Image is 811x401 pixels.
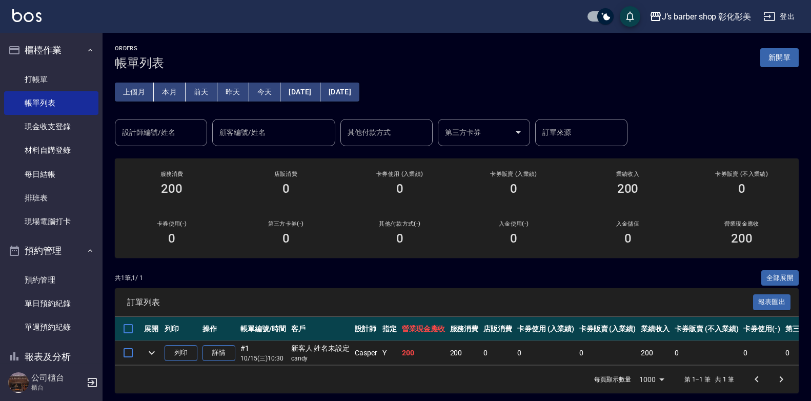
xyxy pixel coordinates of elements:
th: 卡券使用 (入業績) [515,317,577,341]
h3: 服務消費 [127,171,216,177]
button: 列印 [165,345,197,361]
h2: 營業現金應收 [697,220,786,227]
td: Y [380,341,399,365]
h2: 入金儲值 [583,220,672,227]
th: 列印 [162,317,200,341]
th: 客戶 [289,317,353,341]
th: 帳單編號/時間 [238,317,289,341]
a: 材料自購登錄 [4,138,98,162]
h3: 0 [396,231,403,246]
button: 報表匯出 [753,294,791,310]
img: Logo [12,9,42,22]
h2: 店販消費 [241,171,330,177]
td: 0 [577,341,639,365]
button: [DATE] [320,83,359,102]
h3: 帳單列表 [115,56,164,70]
a: 現場電腦打卡 [4,210,98,233]
th: 業績收入 [638,317,672,341]
h3: 0 [396,182,403,196]
td: 0 [672,341,741,365]
div: 新客人 姓名未設定 [291,343,350,354]
th: 指定 [380,317,399,341]
td: 200 [399,341,448,365]
h2: 卡券使用 (入業績) [355,171,444,177]
th: 卡券販賣 (入業績) [577,317,639,341]
td: 200 [638,341,672,365]
th: 店販消費 [481,317,515,341]
button: 預約管理 [4,237,98,264]
td: 200 [448,341,481,365]
a: 新開單 [760,52,799,62]
button: save [620,6,640,27]
p: 10/15 (三) 10:30 [240,354,286,363]
th: 服務消費 [448,317,481,341]
th: 卡券使用(-) [741,317,783,341]
td: #1 [238,341,289,365]
a: 帳單列表 [4,91,98,115]
a: 排班表 [4,186,98,210]
th: 設計師 [352,317,380,341]
h3: 0 [738,182,745,196]
p: candy [291,354,350,363]
th: 展開 [141,317,162,341]
div: 1000 [635,366,668,393]
h3: 200 [731,231,753,246]
button: 櫃檯作業 [4,37,98,64]
button: 昨天 [217,83,249,102]
td: 0 [741,341,783,365]
h2: 卡券販賣 (不入業績) [697,171,786,177]
a: 報表匯出 [753,297,791,307]
h2: 卡券販賣 (入業績) [469,171,558,177]
p: 第 1–1 筆 共 1 筆 [684,375,734,384]
p: 每頁顯示數量 [594,375,631,384]
a: 單日預約紀錄 [4,292,98,315]
h2: 卡券使用(-) [127,220,216,227]
h3: 200 [161,182,183,196]
td: 0 [481,341,515,365]
span: 訂單列表 [127,297,753,308]
a: 每日結帳 [4,163,98,186]
a: 詳情 [202,345,235,361]
button: 今天 [249,83,281,102]
button: [DATE] [280,83,320,102]
a: 預約管理 [4,268,98,292]
button: J’s barber shop 彰化彰美 [645,6,755,27]
p: 共 1 筆, 1 / 1 [115,273,143,283]
a: 現金收支登錄 [4,115,98,138]
button: 本月 [154,83,186,102]
td: 0 [515,341,577,365]
td: Casper [352,341,380,365]
img: Person [8,372,29,393]
h2: ORDERS [115,45,164,52]
th: 操作 [200,317,238,341]
button: 登出 [759,7,799,26]
h3: 0 [168,231,175,246]
th: 卡券販賣 (不入業績) [672,317,741,341]
button: 上個月 [115,83,154,102]
h2: 入金使用(-) [469,220,558,227]
button: 新開單 [760,48,799,67]
button: 報表及分析 [4,344,98,370]
h3: 0 [624,231,632,246]
button: Open [510,124,526,141]
h2: 第三方卡券(-) [241,220,330,227]
h3: 0 [510,231,517,246]
p: 櫃台 [31,383,84,392]
h2: 業績收入 [583,171,672,177]
h5: 公司櫃台 [31,373,84,383]
button: 前天 [186,83,217,102]
h3: 0 [282,231,290,246]
a: 單週預約紀錄 [4,315,98,339]
button: expand row [144,345,159,360]
h3: 0 [282,182,290,196]
a: 打帳單 [4,68,98,91]
div: J’s barber shop 彰化彰美 [662,10,751,23]
th: 營業現金應收 [399,317,448,341]
h3: 200 [617,182,639,196]
h2: 其他付款方式(-) [355,220,444,227]
h3: 0 [510,182,517,196]
button: 全部展開 [761,270,799,286]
